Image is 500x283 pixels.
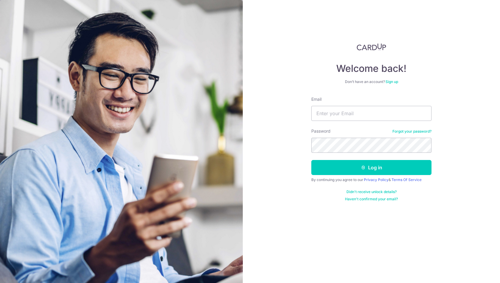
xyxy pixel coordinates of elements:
[345,197,398,201] a: Haven't confirmed your email?
[311,96,322,102] label: Email
[311,160,431,175] button: Log in
[311,79,431,84] div: Don’t have an account?
[311,177,431,182] div: By continuing you agree to our &
[392,129,431,134] a: Forgot your password?
[311,63,431,75] h4: Welcome back!
[311,128,331,134] label: Password
[386,79,398,84] a: Sign up
[357,43,386,51] img: CardUp Logo
[346,189,397,194] a: Didn't receive unlock details?
[311,106,431,121] input: Enter your Email
[364,177,389,182] a: Privacy Policy
[392,177,422,182] a: Terms Of Service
